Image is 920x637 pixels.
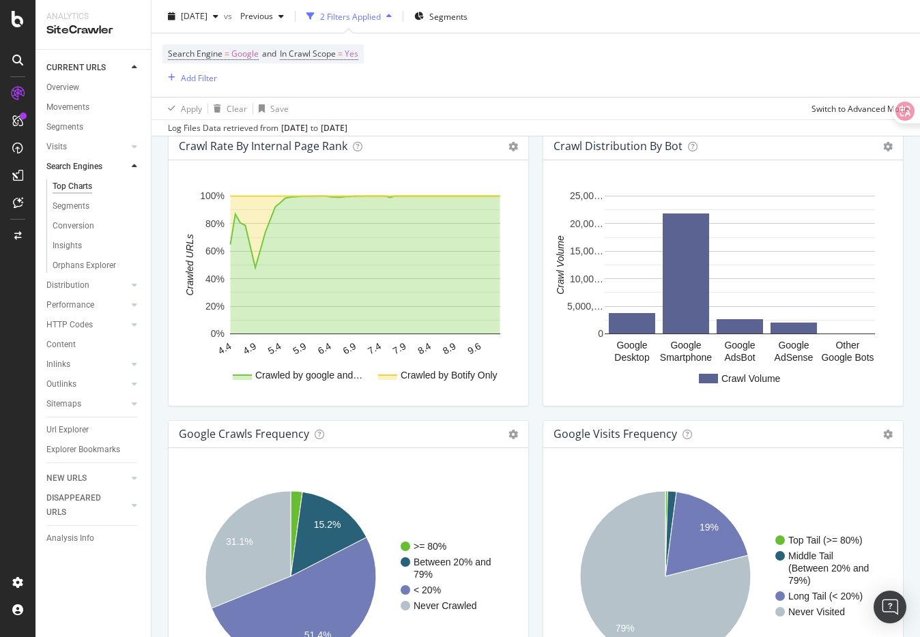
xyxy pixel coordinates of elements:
text: 5.4 [266,340,283,357]
div: Analysis Info [46,531,94,546]
text: Between 20% and [414,557,491,567]
text: Long Tail (< 20%) [788,591,863,602]
h4: google Crawls Frequency [179,425,309,443]
a: HTTP Codes [46,318,128,332]
a: Top Charts [53,179,141,194]
a: Visits [46,140,128,154]
text: Google [724,340,755,351]
div: Inlinks [46,357,70,372]
text: 15.2% [314,519,341,530]
text: 19% [700,522,719,533]
text: 15,00… [570,246,603,256]
div: Overview [46,80,79,95]
i: Options [508,430,518,439]
div: Segments [53,199,89,213]
text: 60% [205,246,225,256]
text: Crawled by Botify Only [401,370,498,381]
div: Top Charts [53,179,92,194]
span: = [225,48,229,59]
div: Save [270,102,289,114]
i: Options [883,430,893,439]
a: CURRENT URLS [46,61,128,75]
button: Apply [162,98,202,119]
text: 6.9 [341,340,358,357]
div: Apply [181,102,202,114]
a: Outlinks [46,377,128,391]
text: Desktop [614,352,650,363]
div: Add Filter [181,72,217,83]
span: vs [224,10,235,22]
text: 9.6 [465,340,483,357]
button: Segments [409,5,473,27]
button: Switch to Advanced Mode [806,98,909,119]
text: Google [670,340,701,351]
div: HTTP Codes [46,318,93,332]
text: 4.4 [216,340,233,357]
text: Top Tail (>= 80%) [788,535,863,546]
text: Crawl Volume [721,373,781,384]
a: Performance [46,298,128,312]
div: Clear [227,102,247,114]
a: DISAPPEARED URLS [46,491,128,520]
span: Previous [235,10,273,22]
text: Crawled URLs [184,235,195,296]
text: 8.4 [416,340,433,357]
a: Url Explorer [46,423,141,437]
button: Save [253,98,289,119]
span: In Crawl Scope [280,48,336,59]
button: 2 Filters Applied [301,5,397,27]
text: 0% [211,329,225,340]
a: Overview [46,80,141,95]
div: Log Files Data retrieved from to [168,122,347,134]
span: and [262,48,276,59]
text: 10,00… [570,273,603,284]
text: 31.1% [226,537,253,548]
text: 4.9 [241,340,258,357]
a: Distribution [46,278,128,293]
text: Google [778,340,809,351]
text: 25,00… [570,191,603,202]
div: A chart. [554,182,892,395]
text: Crawled by google and… [255,370,362,381]
h4: google Visits Frequency [554,425,677,443]
text: 0 [598,329,603,340]
span: 2025 Aug. 4th [181,10,207,22]
div: Explorer Bookmarks [46,443,120,457]
text: (Between 20% and [788,563,869,574]
i: Options [883,142,893,151]
button: [DATE] [162,5,224,27]
text: 7.9 [391,340,408,357]
text: < 20% [414,584,441,595]
text: 79% [616,623,635,634]
text: 6.4 [316,340,333,357]
a: Search Engines [46,160,128,174]
div: 2 Filters Applied [320,10,381,22]
div: Url Explorer [46,423,89,437]
button: Add Filter [162,70,217,86]
text: Middle Tail [788,550,833,561]
div: Conversion [53,219,94,233]
text: Never Crawled [414,600,477,611]
div: Segments [46,120,83,134]
div: NEW URLS [46,471,87,486]
a: Movements [46,100,141,115]
div: Outlinks [46,377,76,391]
text: Crawl Volume [555,235,566,295]
div: CURRENT URLS [46,61,106,75]
div: DISAPPEARED URLS [46,491,115,520]
div: Orphans Explorer [53,258,116,273]
text: Google Bots [821,352,874,363]
a: Conversion [53,219,141,233]
text: 20% [205,301,225,312]
a: NEW URLS [46,471,128,486]
a: Segments [53,199,141,213]
div: [DATE] [321,122,347,134]
div: Open Intercom Messenger [874,591,906,623]
span: Search Engine [168,48,222,59]
h4: Crawl Rate By Internal Page Rank [179,137,347,155]
text: 20,00… [570,218,603,229]
text: Google [616,340,647,351]
div: Content [46,338,76,352]
span: Segments [429,10,468,22]
text: >= 80% [414,541,446,552]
